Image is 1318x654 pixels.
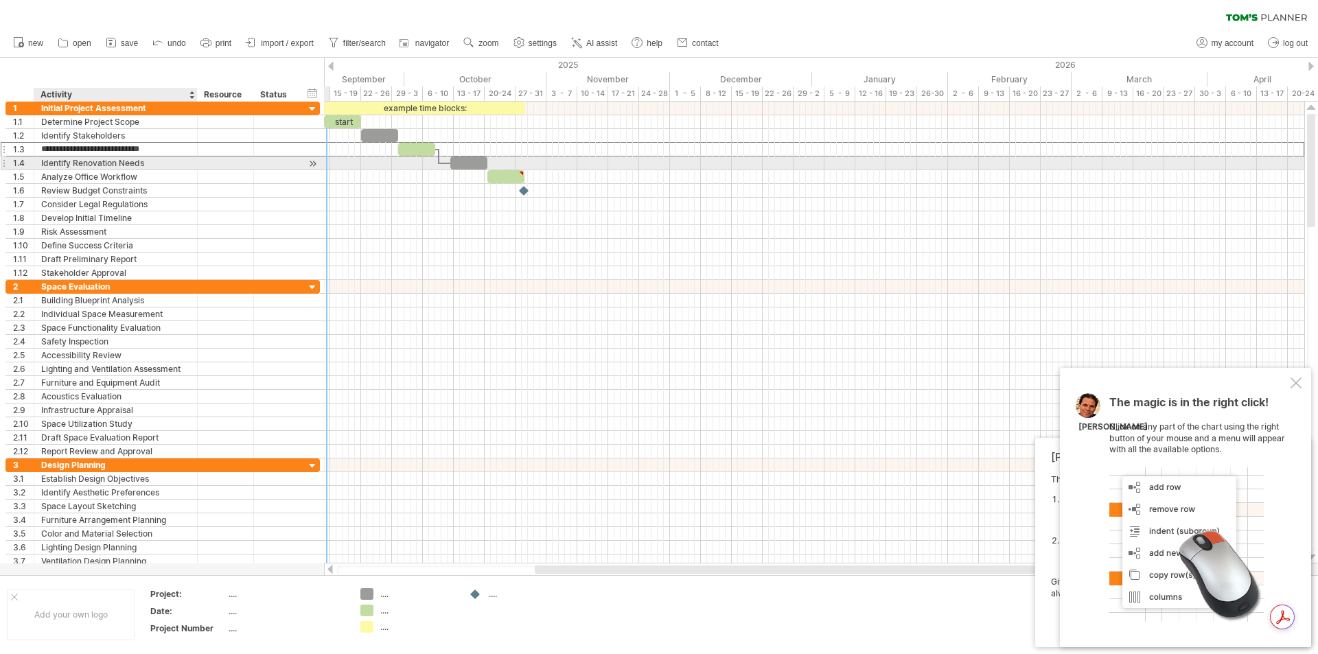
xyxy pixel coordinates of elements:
[647,38,662,48] span: help
[41,376,190,389] div: Furniture and Equipment Audit
[692,38,719,48] span: contact
[13,404,34,417] div: 2.9
[13,541,34,554] div: 3.6
[732,86,763,101] div: 15 - 19
[917,86,948,101] div: 26-30
[13,143,34,156] div: 1.3
[13,362,34,375] div: 2.6
[242,34,318,52] a: import / export
[54,34,95,52] a: open
[41,390,190,403] div: Acoustics Evaluation
[13,554,34,568] div: 3.7
[13,115,34,128] div: 1.1
[380,621,455,633] div: ....
[13,266,34,279] div: 1.12
[1193,34,1258,52] a: my account
[886,86,917,101] div: 19 - 23
[41,102,190,115] div: Initial Project Assessment
[13,225,34,238] div: 1.9
[568,34,621,52] a: AI assist
[167,38,186,48] span: undo
[41,239,190,252] div: Define Success Criteria
[13,349,34,362] div: 2.5
[1226,86,1257,101] div: 6 - 10
[41,500,190,513] div: Space Layout Sketching
[13,280,34,293] div: 2
[325,34,390,52] a: filter/search
[794,86,824,101] div: 29 - 2
[13,184,34,197] div: 1.6
[586,38,617,48] span: AI assist
[485,86,516,101] div: 20-24
[13,253,34,266] div: 1.11
[10,34,47,52] a: new
[13,500,34,513] div: 3.3
[415,38,449,48] span: navigator
[1212,38,1253,48] span: my account
[41,321,190,334] div: Space Functionality Evaluation
[1283,38,1308,48] span: log out
[41,198,190,211] div: Consider Legal Regulations
[13,513,34,526] div: 3.4
[41,486,190,499] div: Identify Aesthetic Preferences
[361,86,392,101] div: 22 - 26
[701,86,732,101] div: 8 - 12
[628,34,667,52] a: help
[1109,395,1269,416] span: The magic is in the right click!
[13,239,34,252] div: 1.10
[673,34,723,52] a: contact
[330,86,361,101] div: 15 - 19
[1102,86,1133,101] div: 9 - 13
[13,335,34,348] div: 2.4
[41,362,190,375] div: Lighting and Ventilation Assessment
[1195,86,1226,101] div: 30 - 3
[948,86,979,101] div: 2 - 6
[41,225,190,238] div: Risk Assessment
[7,589,135,640] div: Add your own logo
[13,129,34,142] div: 1.2
[13,321,34,334] div: 2.3
[13,376,34,389] div: 2.7
[41,527,190,540] div: Color and Material Selection
[13,472,34,485] div: 3.1
[392,86,423,101] div: 29 - 3
[577,86,608,101] div: 10 - 14
[41,472,190,485] div: Establish Design Objectives
[13,198,34,211] div: 1.7
[41,266,190,279] div: Stakeholder Approval
[460,34,502,52] a: zoom
[13,458,34,471] div: 3
[13,156,34,170] div: 1.4
[41,445,190,458] div: Report Review and Approval
[478,38,498,48] span: zoom
[149,34,190,52] a: undo
[216,38,231,48] span: print
[397,34,453,52] a: navigator
[41,349,190,362] div: Accessibility Review
[41,541,190,554] div: Lighting Design Planning
[41,170,190,183] div: Analyze Office Workflow
[13,431,34,444] div: 2.11
[229,588,344,600] div: ....
[639,86,670,101] div: 24 - 28
[489,588,564,600] div: ....
[41,294,190,307] div: Building Blueprint Analysis
[1164,86,1195,101] div: 23 - 27
[41,307,190,320] div: Individual Space Measurement
[812,72,948,86] div: January 2026
[41,335,190,348] div: Safety Inspection
[13,486,34,499] div: 3.2
[28,38,43,48] span: new
[41,211,190,224] div: Develop Initial Timeline
[41,156,190,170] div: Identify Renovation Needs
[41,129,190,142] div: Identify Stakeholders
[1109,397,1288,622] div: Click on any part of the chart using the right button of your mouse and a menu will appear with a...
[229,605,344,617] div: ....
[1133,86,1164,101] div: 16 - 20
[510,34,561,52] a: settings
[73,38,91,48] span: open
[454,86,485,101] div: 13 - 17
[41,458,190,471] div: Design Planning
[41,554,190,568] div: Ventilation Design Planning
[423,86,454,101] div: 6 - 10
